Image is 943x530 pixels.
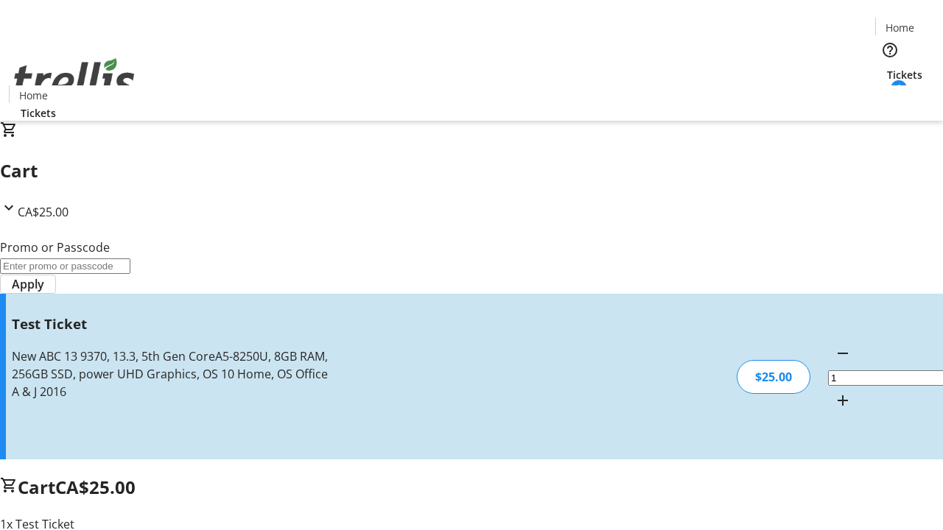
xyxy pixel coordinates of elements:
[875,35,905,65] button: Help
[12,314,334,334] h3: Test Ticket
[19,88,48,103] span: Home
[887,67,922,82] span: Tickets
[12,347,334,400] div: New ABC 13 9370, 13.3, 5th Gen CoreA5-8250U, 8GB RAM, 256GB SSD, power UHD Graphics, OS 10 Home, ...
[737,360,810,394] div: $25.00
[12,275,44,293] span: Apply
[828,386,858,415] button: Increment by one
[9,42,140,116] img: Orient E2E Organization mbGOeGc8dg's Logo
[10,88,57,103] a: Home
[876,20,923,35] a: Home
[18,204,69,220] span: CA$25.00
[9,105,68,121] a: Tickets
[21,105,56,121] span: Tickets
[875,67,934,82] a: Tickets
[875,82,905,112] button: Cart
[886,20,914,35] span: Home
[55,475,136,499] span: CA$25.00
[828,339,858,368] button: Decrement by one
